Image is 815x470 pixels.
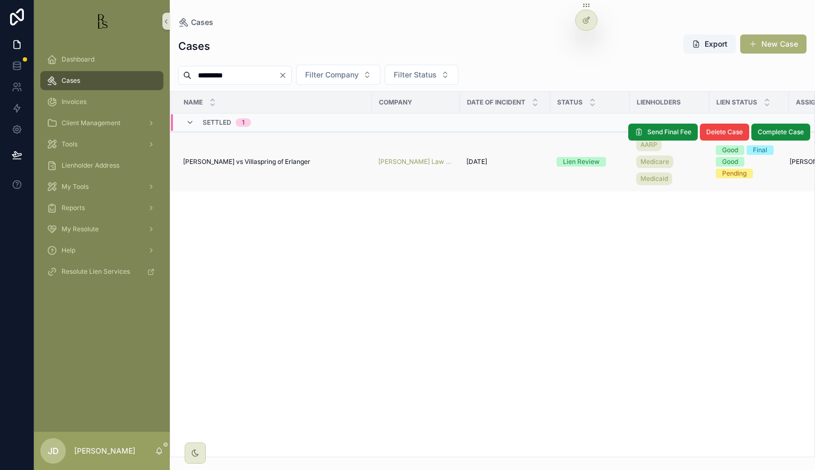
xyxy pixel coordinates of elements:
a: Invoices [40,92,163,111]
button: Select Button [296,65,380,85]
span: Dashboard [62,55,94,64]
p: [PERSON_NAME] [74,446,135,456]
span: [PERSON_NAME] vs Villaspring of Erlanger [183,158,310,166]
span: Medicare [640,158,669,166]
span: Tools [62,140,77,149]
span: [DATE] [466,158,487,166]
span: My Tools [62,182,89,191]
span: Invoices [62,98,86,106]
span: Lienholder Address [62,161,119,170]
a: My Resolute [40,220,163,239]
span: Send Final Fee [647,128,691,136]
a: [PERSON_NAME] Law PLLC [378,158,454,166]
span: Name [184,98,203,107]
button: Delete Case [700,124,749,141]
span: Reports [62,204,85,212]
span: My Resolute [62,225,99,233]
div: Lien Review [563,157,600,167]
img: App logo [93,13,110,30]
span: Cases [62,76,80,85]
a: My Tools [40,177,163,196]
a: Cases [40,71,163,90]
span: Complete Case [758,128,804,136]
a: Tools [40,135,163,154]
a: Lienholder Address [40,156,163,175]
span: Settled [203,118,231,127]
span: Medicaid [640,175,668,183]
a: Resolute Lien Services [40,262,163,281]
span: Lien Status [716,98,757,107]
a: Dashboard [40,50,163,69]
span: Lienholders [637,98,681,107]
span: Filter Status [394,69,437,80]
span: Date of Incident [467,98,525,107]
div: scrollable content [34,42,170,295]
a: GoodFinalGoodPending [716,145,783,178]
div: Pending [722,169,747,178]
span: Help [62,246,75,255]
a: [DATE] [466,158,544,166]
a: Help [40,241,163,260]
a: [PERSON_NAME] vs Villaspring of Erlanger [183,158,366,166]
div: 1 [242,118,245,127]
button: Clear [279,71,291,80]
span: Resolute Lien Services [62,267,130,276]
a: Medicare [636,155,673,168]
span: Client Management [62,119,120,127]
span: JD [48,445,59,457]
a: Lien Review [557,157,623,167]
span: Status [557,98,583,107]
span: Delete Case [706,128,743,136]
button: Export [683,34,736,54]
span: Company [379,98,412,107]
button: Select Button [385,65,458,85]
span: Filter Company [305,69,359,80]
button: Send Final Fee [628,124,698,141]
a: Client Management [40,114,163,133]
button: Complete Case [751,124,810,141]
span: Cases [191,17,213,28]
a: Reports [40,198,163,217]
button: New Case [740,34,807,54]
h1: Cases [178,39,210,54]
a: Medicaid [636,172,672,185]
a: Cases [178,17,213,28]
a: AARPMedicareMedicaid [636,136,703,187]
div: Good [722,157,738,167]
